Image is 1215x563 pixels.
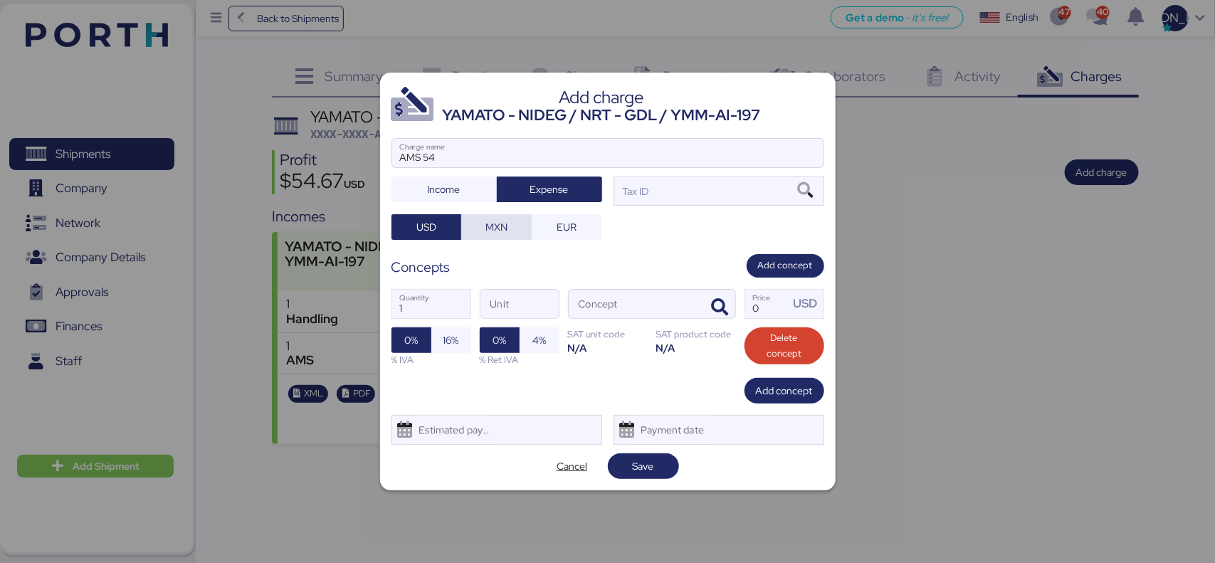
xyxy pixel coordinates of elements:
[404,332,418,349] span: 0%
[391,177,497,202] button: Income
[557,219,577,236] span: EUR
[443,91,761,104] div: Add charge
[485,219,507,236] span: MXN
[758,258,813,273] span: Add concept
[392,290,470,318] input: Quantity
[493,332,506,349] span: 0%
[520,327,559,353] button: 4%
[391,353,471,367] div: % IVA
[756,382,813,399] span: Add concept
[745,378,824,404] button: Add concept
[537,453,608,479] button: Cancel
[391,214,462,240] button: USD
[656,341,736,354] div: N/A
[633,458,654,475] span: Save
[416,219,436,236] span: USD
[480,353,559,367] div: % Ret IVA
[705,293,735,322] button: ConceptConcept
[428,181,461,198] span: Income
[557,458,587,475] span: Cancel
[530,181,569,198] span: Expense
[608,453,679,479] button: Save
[497,177,602,202] button: Expense
[443,104,761,127] div: YAMATO - NIDEG / NRT - GDL / YMM-AI-197
[392,139,824,167] input: Charge name
[756,330,813,362] span: Delete concept
[431,327,471,353] button: 16%
[793,295,823,312] div: USD
[480,327,520,353] button: 0%
[461,214,532,240] button: MXN
[568,341,648,354] div: N/A
[532,214,602,240] button: EUR
[443,332,459,349] span: 16%
[391,327,431,353] button: 0%
[747,254,824,278] button: Add concept
[620,184,649,199] div: Tax ID
[569,290,701,318] input: Concept
[568,327,648,341] div: SAT unit code
[745,327,824,364] button: Delete concept
[532,332,546,349] span: 4%
[745,290,789,318] input: Price
[656,327,736,341] div: SAT product code
[391,257,451,278] div: Concepts
[480,290,559,318] input: Unit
